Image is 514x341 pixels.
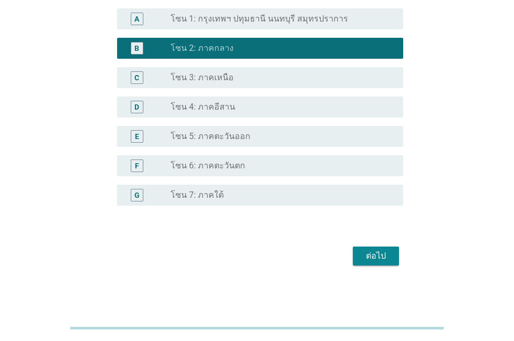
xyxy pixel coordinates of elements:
[134,43,139,54] div: B
[171,190,224,200] label: โซน 7: ภาคใต้
[134,72,139,83] div: C
[171,131,250,142] label: โซน 5: ภาคตะวันออก
[171,161,245,171] label: โซน 6: ภาคตะวันตก
[171,102,235,112] label: โซน 4: ภาคอีสาน
[134,190,140,201] div: G
[353,247,399,265] button: ต่อไป
[361,250,391,262] div: ต่อไป
[171,14,348,24] label: โซน 1: กรุงเทพฯ ปทุมธานี นนทบุรี สมุทรปราการ
[134,14,139,25] div: A
[171,72,234,83] label: โซน 3: ภาคเหนือ
[135,131,139,142] div: E
[135,161,139,172] div: F
[134,102,139,113] div: D
[171,43,234,54] label: โซน 2: ภาคกลาง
